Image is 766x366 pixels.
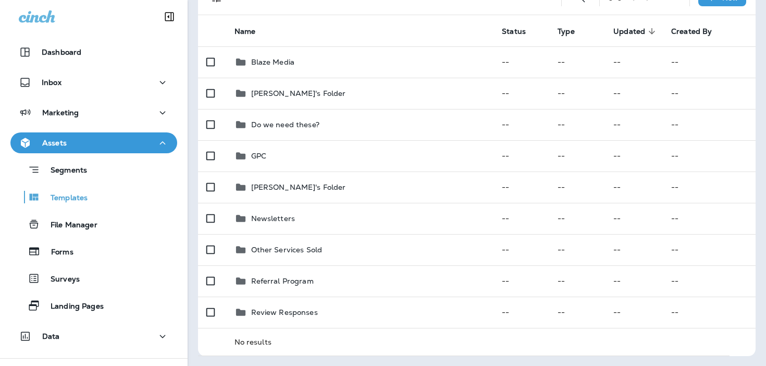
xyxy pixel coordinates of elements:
[663,234,756,265] td: --
[10,213,177,235] button: File Manager
[549,234,605,265] td: --
[251,152,266,160] p: GPC
[251,183,346,191] p: [PERSON_NAME]'s Folder
[605,297,663,328] td: --
[40,221,97,230] p: File Manager
[558,27,575,36] span: Type
[605,265,663,297] td: --
[605,234,663,265] td: --
[502,27,526,36] span: Status
[42,332,60,340] p: Data
[605,109,663,140] td: --
[605,203,663,234] td: --
[605,46,663,78] td: --
[613,27,659,36] span: Updated
[493,109,549,140] td: --
[493,203,549,234] td: --
[40,166,87,176] p: Segments
[663,46,756,78] td: --
[549,172,605,203] td: --
[549,297,605,328] td: --
[10,42,177,63] button: Dashboard
[549,265,605,297] td: --
[663,78,756,109] td: --
[10,158,177,181] button: Segments
[10,186,177,208] button: Templates
[10,132,177,153] button: Assets
[493,46,549,78] td: --
[549,109,605,140] td: --
[493,172,549,203] td: --
[10,326,177,347] button: Data
[493,140,549,172] td: --
[493,297,549,328] td: --
[549,46,605,78] td: --
[42,139,67,147] p: Assets
[251,277,314,285] p: Referral Program
[558,27,588,36] span: Type
[226,328,730,356] td: No results
[10,72,177,93] button: Inbox
[671,27,712,36] span: Created By
[234,27,269,36] span: Name
[42,108,79,117] p: Marketing
[251,246,323,254] p: Other Services Sold
[493,234,549,265] td: --
[42,48,81,56] p: Dashboard
[40,302,104,312] p: Landing Pages
[251,89,346,97] p: [PERSON_NAME]'s Folder
[663,265,756,297] td: --
[42,78,61,87] p: Inbox
[493,78,549,109] td: --
[10,295,177,316] button: Landing Pages
[40,193,88,203] p: Templates
[605,172,663,203] td: --
[671,27,725,36] span: Created By
[663,140,756,172] td: --
[613,27,645,36] span: Updated
[605,78,663,109] td: --
[234,27,256,36] span: Name
[155,6,184,27] button: Collapse Sidebar
[251,214,295,223] p: Newsletters
[663,109,756,140] td: --
[663,297,756,328] td: --
[40,275,80,285] p: Surveys
[502,27,539,36] span: Status
[10,267,177,289] button: Surveys
[251,58,295,66] p: Blaze Media
[663,172,756,203] td: --
[251,308,318,316] p: Review Responses
[41,248,73,258] p: Forms
[251,120,319,129] p: Do we need these?
[549,140,605,172] td: --
[10,102,177,123] button: Marketing
[605,140,663,172] td: --
[663,203,756,234] td: --
[549,78,605,109] td: --
[10,240,177,262] button: Forms
[493,265,549,297] td: --
[549,203,605,234] td: --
